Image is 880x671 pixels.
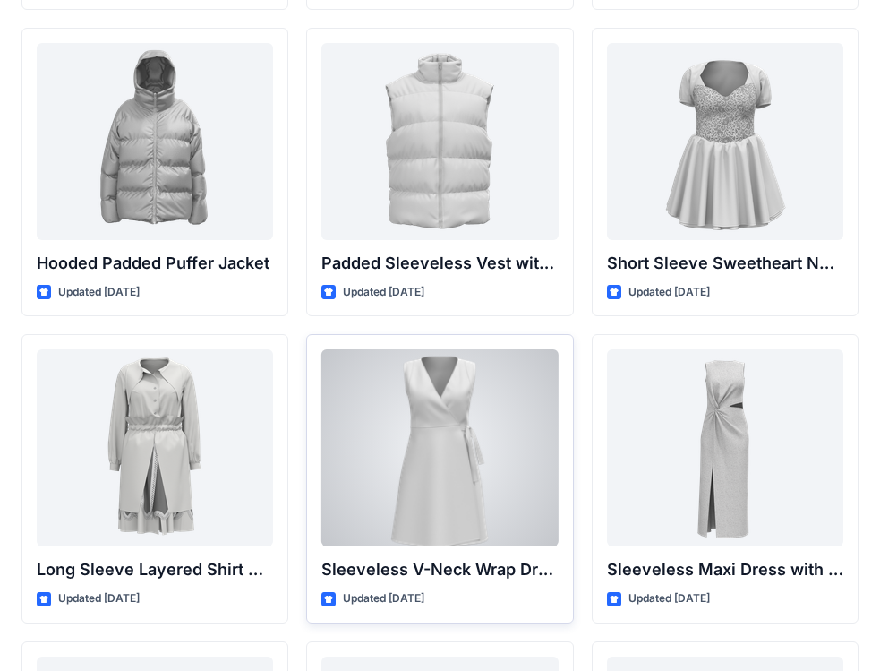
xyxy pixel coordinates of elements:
p: Long Sleeve Layered Shirt Dress with Drawstring Waist [37,557,273,582]
a: Long Sleeve Layered Shirt Dress with Drawstring Waist [37,349,273,546]
p: Hooded Padded Puffer Jacket [37,251,273,276]
a: Sleeveless V-Neck Wrap Dress [321,349,558,546]
p: Updated [DATE] [58,589,140,608]
p: Updated [DATE] [628,589,710,608]
a: Short Sleeve Sweetheart Neckline Mini Dress with Textured Bodice [607,43,843,240]
p: Updated [DATE] [343,283,424,302]
a: Sleeveless Maxi Dress with Twist Detail and Slit [607,349,843,546]
p: Sleeveless V-Neck Wrap Dress [321,557,558,582]
p: Updated [DATE] [628,283,710,302]
p: Padded Sleeveless Vest with Stand Collar [321,251,558,276]
a: Padded Sleeveless Vest with Stand Collar [321,43,558,240]
p: Short Sleeve Sweetheart Neckline Mini Dress with Textured Bodice [607,251,843,276]
p: Updated [DATE] [58,283,140,302]
a: Hooded Padded Puffer Jacket [37,43,273,240]
p: Updated [DATE] [343,589,424,608]
p: Sleeveless Maxi Dress with Twist Detail and Slit [607,557,843,582]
